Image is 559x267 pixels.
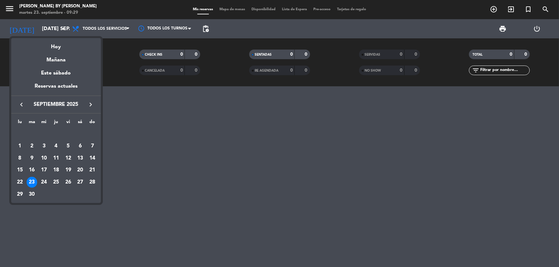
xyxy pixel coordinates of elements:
div: 25 [51,177,62,188]
td: 29 de septiembre de 2025 [14,188,26,200]
td: 5 de septiembre de 2025 [62,140,74,152]
td: 6 de septiembre de 2025 [74,140,86,152]
div: 12 [63,153,74,164]
td: 21 de septiembre de 2025 [86,164,98,177]
td: 24 de septiembre de 2025 [38,176,50,188]
div: Este sábado [11,64,101,82]
td: 13 de septiembre de 2025 [74,152,86,164]
span: septiembre 2025 [27,100,85,109]
td: SEP. [14,128,98,140]
td: 23 de septiembre de 2025 [26,176,38,188]
div: 7 [87,141,98,152]
td: 14 de septiembre de 2025 [86,152,98,164]
td: 1 de septiembre de 2025 [14,140,26,152]
td: 12 de septiembre de 2025 [62,152,74,164]
td: 26 de septiembre de 2025 [62,176,74,188]
td: 25 de septiembre de 2025 [50,176,62,188]
td: 18 de septiembre de 2025 [50,164,62,177]
td: 17 de septiembre de 2025 [38,164,50,177]
td: 9 de septiembre de 2025 [26,152,38,164]
div: Hoy [11,38,101,51]
div: 15 [14,165,25,176]
div: 9 [27,153,37,164]
i: keyboard_arrow_right [87,101,95,108]
div: 14 [87,153,98,164]
div: Mañana [11,51,101,64]
td: 28 de septiembre de 2025 [86,176,98,188]
div: 26 [63,177,74,188]
div: 11 [51,153,62,164]
div: 23 [27,177,37,188]
div: 3 [38,141,49,152]
div: 20 [75,165,86,176]
div: 6 [75,141,86,152]
td: 15 de septiembre de 2025 [14,164,26,177]
th: domingo [86,118,98,128]
td: 20 de septiembre de 2025 [74,164,86,177]
td: 19 de septiembre de 2025 [62,164,74,177]
button: keyboard_arrow_right [85,100,96,109]
th: viernes [62,118,74,128]
div: 13 [75,153,86,164]
button: keyboard_arrow_left [16,100,27,109]
div: 24 [38,177,49,188]
div: 30 [27,189,37,200]
div: 2 [27,141,37,152]
th: sábado [74,118,86,128]
div: 18 [51,165,62,176]
div: 22 [14,177,25,188]
th: martes [26,118,38,128]
div: 1 [14,141,25,152]
td: 27 de septiembre de 2025 [74,176,86,188]
td: 7 de septiembre de 2025 [86,140,98,152]
td: 22 de septiembre de 2025 [14,176,26,188]
div: 19 [63,165,74,176]
i: keyboard_arrow_left [18,101,25,108]
td: 3 de septiembre de 2025 [38,140,50,152]
td: 16 de septiembre de 2025 [26,164,38,177]
div: 28 [87,177,98,188]
div: 27 [75,177,86,188]
td: 4 de septiembre de 2025 [50,140,62,152]
div: 21 [87,165,98,176]
div: 17 [38,165,49,176]
div: 8 [14,153,25,164]
div: 16 [27,165,37,176]
div: Reservas actuales [11,82,101,95]
div: 5 [63,141,74,152]
div: 29 [14,189,25,200]
td: 10 de septiembre de 2025 [38,152,50,164]
th: miércoles [38,118,50,128]
div: 4 [51,141,62,152]
td: 30 de septiembre de 2025 [26,188,38,200]
th: jueves [50,118,62,128]
th: lunes [14,118,26,128]
td: 11 de septiembre de 2025 [50,152,62,164]
td: 8 de septiembre de 2025 [14,152,26,164]
td: 2 de septiembre de 2025 [26,140,38,152]
div: 10 [38,153,49,164]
